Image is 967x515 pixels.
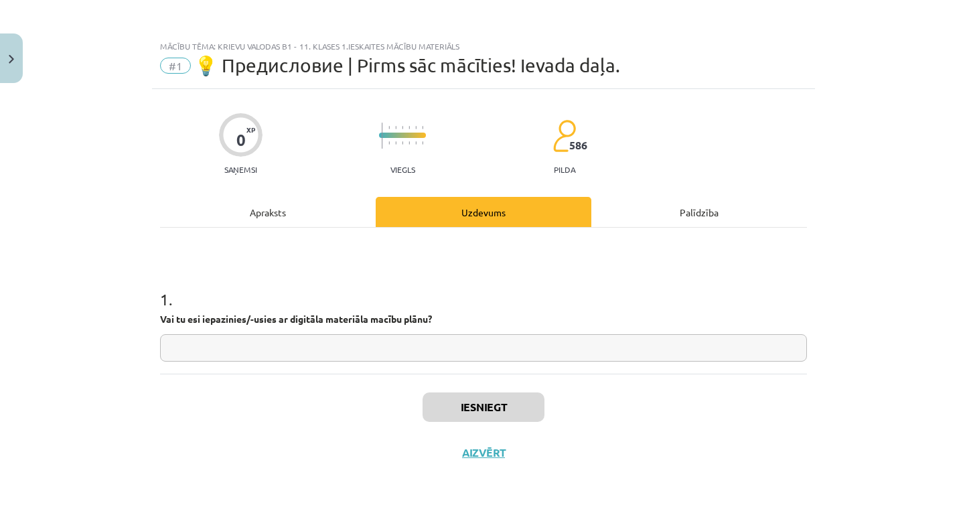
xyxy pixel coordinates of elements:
[390,165,415,174] p: Viegls
[402,126,403,129] img: icon-short-line-57e1e144782c952c97e751825c79c345078a6d821885a25fce030b3d8c18986b.svg
[415,126,417,129] img: icon-short-line-57e1e144782c952c97e751825c79c345078a6d821885a25fce030b3d8c18986b.svg
[402,141,403,145] img: icon-short-line-57e1e144782c952c97e751825c79c345078a6d821885a25fce030b3d8c18986b.svg
[9,55,14,64] img: icon-close-lesson-0947bae3869378f0d4975bcd49f059093ad1ed9edebbc8119c70593378902aed.svg
[236,131,246,149] div: 0
[569,139,587,151] span: 586
[395,126,396,129] img: icon-short-line-57e1e144782c952c97e751825c79c345078a6d821885a25fce030b3d8c18986b.svg
[395,141,396,145] img: icon-short-line-57e1e144782c952c97e751825c79c345078a6d821885a25fce030b3d8c18986b.svg
[422,126,423,129] img: icon-short-line-57e1e144782c952c97e751825c79c345078a6d821885a25fce030b3d8c18986b.svg
[160,197,376,227] div: Apraksts
[422,141,423,145] img: icon-short-line-57e1e144782c952c97e751825c79c345078a6d821885a25fce030b3d8c18986b.svg
[415,141,417,145] img: icon-short-line-57e1e144782c952c97e751825c79c345078a6d821885a25fce030b3d8c18986b.svg
[458,446,509,459] button: Aizvērt
[194,54,620,76] span: 💡 Предисловие | Pirms sāc mācīties! Ievada daļa.
[423,392,544,422] button: Iesniegt
[160,313,432,325] strong: Vai tu esi iepazinies/-usies ar digitāla materiāla macību plānu?
[554,165,575,174] p: pilda
[591,197,807,227] div: Palīdzība
[219,165,263,174] p: Saņemsi
[246,126,255,133] span: XP
[388,126,390,129] img: icon-short-line-57e1e144782c952c97e751825c79c345078a6d821885a25fce030b3d8c18986b.svg
[160,42,807,51] div: Mācību tēma: Krievu valodas b1 - 11. klases 1.ieskaites mācību materiāls
[408,126,410,129] img: icon-short-line-57e1e144782c952c97e751825c79c345078a6d821885a25fce030b3d8c18986b.svg
[552,119,576,153] img: students-c634bb4e5e11cddfef0936a35e636f08e4e9abd3cc4e673bd6f9a4125e45ecb1.svg
[376,197,591,227] div: Uzdevums
[388,141,390,145] img: icon-short-line-57e1e144782c952c97e751825c79c345078a6d821885a25fce030b3d8c18986b.svg
[382,123,383,149] img: icon-long-line-d9ea69661e0d244f92f715978eff75569469978d946b2353a9bb055b3ed8787d.svg
[160,58,191,74] span: #1
[160,267,807,308] h1: 1 .
[408,141,410,145] img: icon-short-line-57e1e144782c952c97e751825c79c345078a6d821885a25fce030b3d8c18986b.svg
